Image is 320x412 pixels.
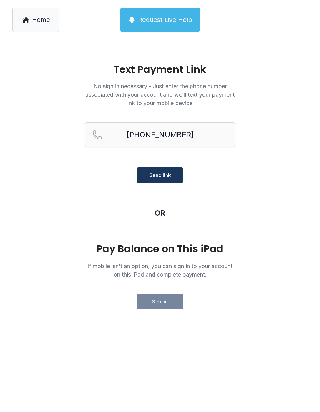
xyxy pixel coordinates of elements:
span: Home [32,15,50,24]
span: Send link [149,171,171,179]
div: OR [155,208,165,218]
div: Pay Balance on This iPad [85,243,235,254]
h1: Text Payment Link [85,64,235,74]
span: Sign in [152,298,168,305]
p: If mobile isn’t an option, you can sign in to your account on this iPad and complete payment. [85,262,235,279]
span: Request Live Help [138,15,192,24]
input: Reservation phone number [85,122,235,147]
p: No sign in necessary - Just enter the phone number associated with your account and we’ll text yo... [85,82,235,107]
